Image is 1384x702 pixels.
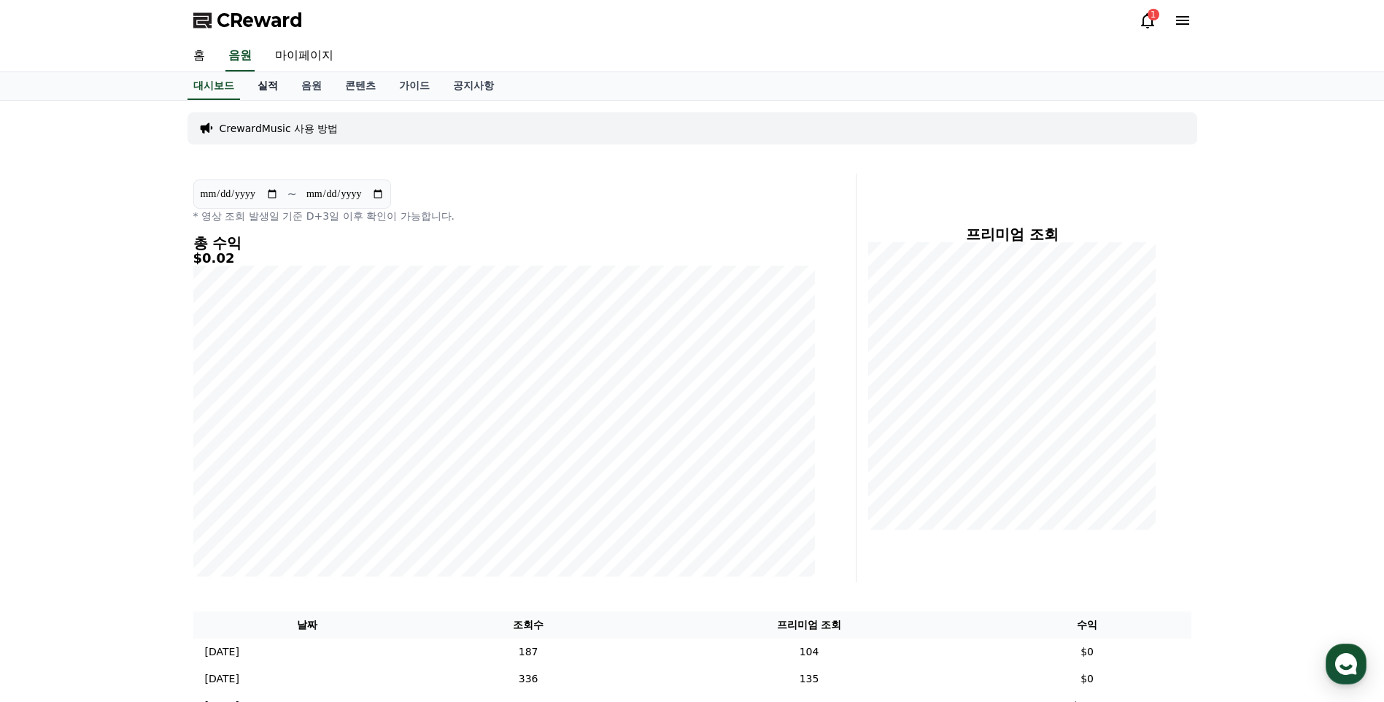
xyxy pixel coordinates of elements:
[263,41,345,72] a: 마이페이지
[217,9,303,32] span: CReward
[46,485,55,496] span: 홈
[225,485,243,496] span: 설정
[1148,9,1159,20] div: 1
[193,209,815,223] p: * 영상 조회 발생일 기준 D+3일 이후 확인이 가능합니다.
[333,72,387,100] a: 콘텐츠
[983,612,1191,639] th: 수익
[983,639,1191,666] td: $0
[422,612,635,639] th: 조회수
[868,226,1156,242] h4: 프리미엄 조회
[290,72,333,100] a: 음원
[220,121,339,136] a: CrewardMusic 사용 방법
[287,185,297,203] p: ~
[134,485,151,497] span: 대화
[193,251,815,266] h5: $0.02
[387,72,441,100] a: 가이드
[193,612,422,639] th: 날짜
[422,639,635,666] td: 187
[441,72,506,100] a: 공지사항
[188,72,240,100] a: 대시보드
[188,463,280,499] a: 설정
[635,666,983,693] td: 135
[193,235,815,251] h4: 총 수익
[182,41,217,72] a: 홈
[205,644,239,660] p: [DATE]
[205,671,239,687] p: [DATE]
[422,666,635,693] td: 336
[1139,12,1156,29] a: 1
[635,612,983,639] th: 프리미엄 조회
[225,41,255,72] a: 음원
[96,463,188,499] a: 대화
[246,72,290,100] a: 실적
[983,666,1191,693] td: $0
[635,639,983,666] td: 104
[193,9,303,32] a: CReward
[4,463,96,499] a: 홈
